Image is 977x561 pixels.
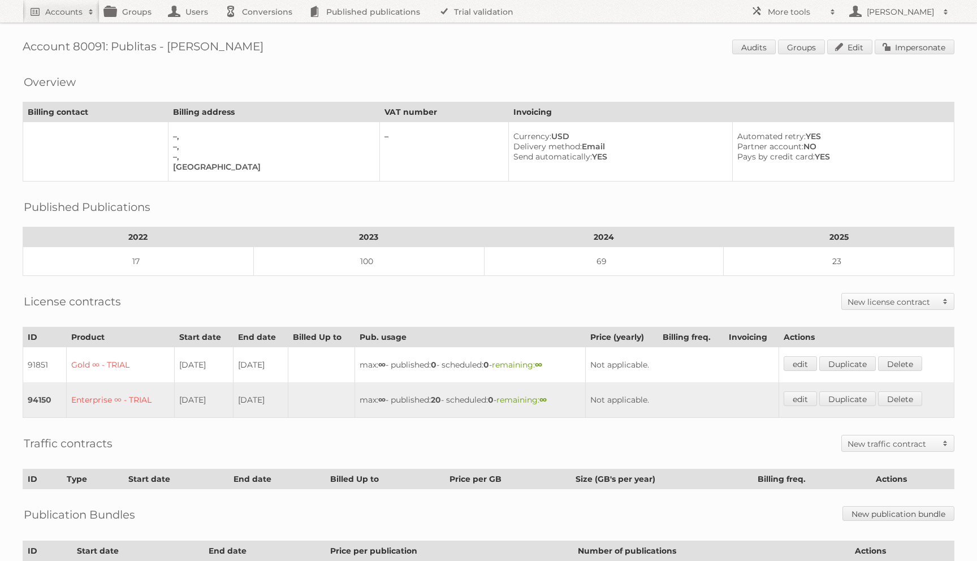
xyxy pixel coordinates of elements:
[492,360,542,370] span: remaining:
[937,294,954,309] span: Toggle
[326,469,444,489] th: Billed Up to
[779,327,954,347] th: Actions
[173,141,370,152] div: –,
[842,506,954,521] a: New publication bundle
[24,74,76,90] h2: Overview
[355,347,585,383] td: max: - published: - scheduled: -
[288,327,355,347] th: Billed Up to
[253,227,484,247] th: 2023
[173,152,370,162] div: –,
[737,141,945,152] div: NO
[24,506,135,523] h2: Publication Bundles
[326,541,573,561] th: Price per publication
[355,327,585,347] th: Pub. usage
[23,227,254,247] th: 2022
[827,40,872,54] a: Edit
[45,6,83,18] h2: Accounts
[234,347,288,383] td: [DATE]
[72,541,204,561] th: Start date
[737,131,806,141] span: Automated retry:
[658,327,724,347] th: Billing freq.
[66,382,174,418] td: Enterprise ∞ - TRIAL
[724,327,779,347] th: Invoicing
[737,141,803,152] span: Partner account:
[778,40,825,54] a: Groups
[842,294,954,309] a: New license contract
[23,382,67,418] td: 94150
[175,382,234,418] td: [DATE]
[23,40,954,57] h1: Account 80091: Publitas - [PERSON_NAME]
[871,469,954,489] th: Actions
[379,102,508,122] th: VAT number
[819,356,876,371] a: Duplicate
[168,102,379,122] th: Billing address
[173,131,370,141] div: –,
[484,247,724,276] td: 69
[62,469,123,489] th: Type
[513,141,582,152] span: Delivery method:
[937,435,954,451] span: Toggle
[848,438,937,450] h2: New traffic contract
[737,152,945,162] div: YES
[539,395,547,405] strong: ∞
[732,40,776,54] a: Audits
[513,141,723,152] div: Email
[23,102,168,122] th: Billing contact
[784,391,817,406] a: edit
[484,227,724,247] th: 2024
[23,541,72,561] th: ID
[535,360,542,370] strong: ∞
[737,152,815,162] span: Pays by credit card:
[878,391,922,406] a: Delete
[513,131,723,141] div: USD
[24,293,121,310] h2: License contracts
[513,131,551,141] span: Currency:
[878,356,922,371] a: Delete
[234,382,288,418] td: [DATE]
[819,391,876,406] a: Duplicate
[496,395,547,405] span: remaining:
[173,162,370,172] div: [GEOGRAPHIC_DATA]
[573,541,850,561] th: Number of publications
[850,541,954,561] th: Actions
[204,541,326,561] th: End date
[483,360,489,370] strong: 0
[513,152,723,162] div: YES
[379,122,508,182] td: –
[234,327,288,347] th: End date
[864,6,937,18] h2: [PERSON_NAME]
[585,327,658,347] th: Price (yearly)
[875,40,954,54] a: Impersonate
[508,102,954,122] th: Invoicing
[123,469,228,489] th: Start date
[66,347,174,383] td: Gold ∞ - TRIAL
[431,395,441,405] strong: 20
[585,382,779,418] td: Not applicable.
[784,356,817,371] a: edit
[24,198,150,215] h2: Published Publications
[737,131,945,141] div: YES
[724,247,954,276] td: 23
[724,227,954,247] th: 2025
[378,360,386,370] strong: ∞
[175,327,234,347] th: Start date
[513,152,592,162] span: Send automatically:
[431,360,436,370] strong: 0
[848,296,937,308] h2: New license contract
[444,469,570,489] th: Price per GB
[23,469,62,489] th: ID
[768,6,824,18] h2: More tools
[23,327,67,347] th: ID
[378,395,386,405] strong: ∞
[585,347,779,383] td: Not applicable.
[228,469,326,489] th: End date
[488,395,494,405] strong: 0
[24,435,113,452] h2: Traffic contracts
[753,469,871,489] th: Billing freq.
[66,327,174,347] th: Product
[175,347,234,383] td: [DATE]
[253,247,484,276] td: 100
[23,347,67,383] td: 91851
[570,469,753,489] th: Size (GB's per year)
[355,382,585,418] td: max: - published: - scheduled: -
